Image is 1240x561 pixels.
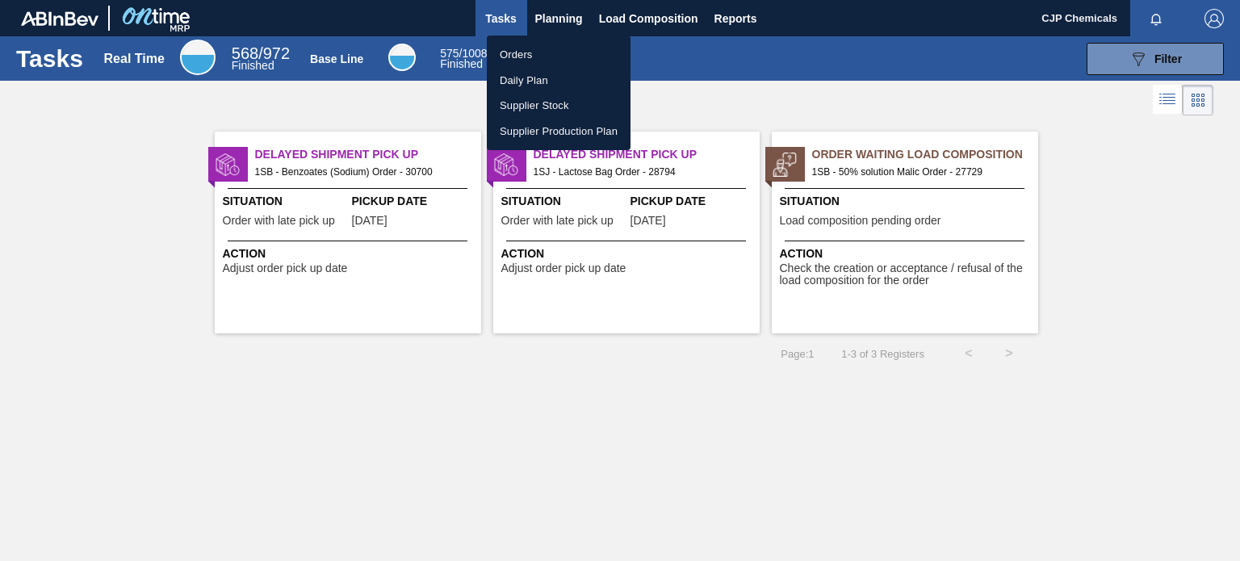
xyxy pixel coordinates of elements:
[487,42,630,68] a: Orders
[487,93,630,119] a: Supplier Stock
[487,68,630,94] a: Daily Plan
[487,119,630,144] a: Supplier Production Plan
